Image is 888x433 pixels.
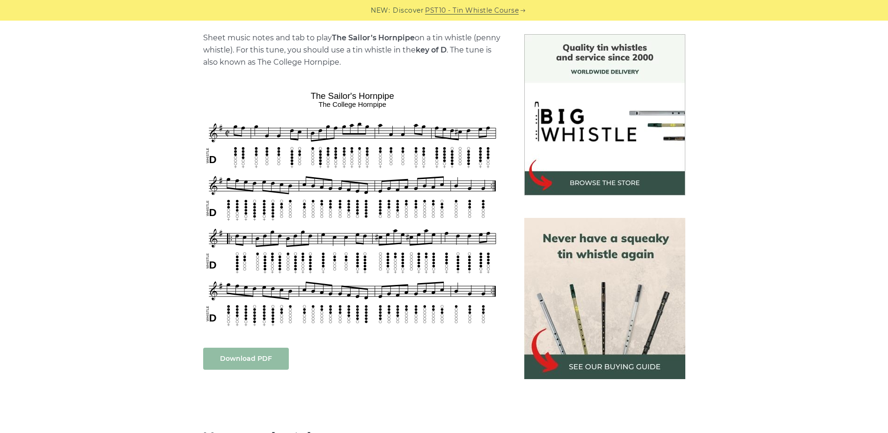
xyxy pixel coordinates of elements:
[203,348,289,370] a: Download PDF
[524,34,685,195] img: BigWhistle Tin Whistle Store
[425,5,519,16] a: PST10 - Tin Whistle Course
[524,218,685,379] img: tin whistle buying guide
[371,5,390,16] span: NEW:
[332,33,415,42] strong: The Sailor’s Hornpipe
[203,32,502,68] p: Sheet music notes and tab to play on a tin whistle (penny whistle). For this tune, you should use...
[416,45,447,54] strong: key of D
[393,5,424,16] span: Discover
[203,88,502,328] img: The Sailor's Hornpipe Tin Whistle Tabs & Sheet Music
